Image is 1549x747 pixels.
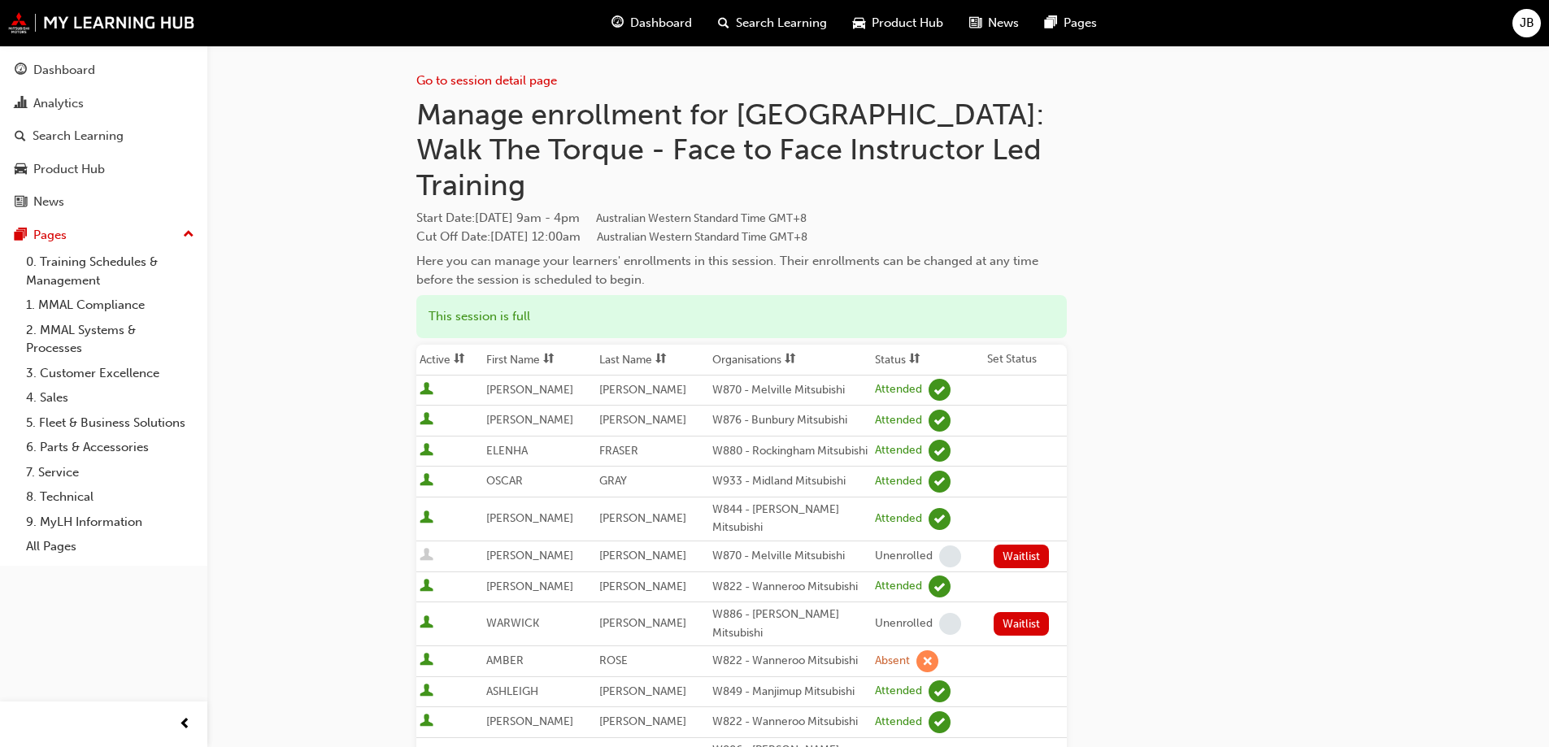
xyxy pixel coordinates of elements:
[939,545,961,567] span: learningRecordVerb_NONE-icon
[15,63,27,78] span: guage-icon
[929,680,951,702] span: learningRecordVerb_ATTEND-icon
[909,353,920,367] span: sorting-icon
[486,684,538,698] span: ASHLEIGH
[929,440,951,462] span: learningRecordVerb_ATTEND-icon
[712,606,868,642] div: W886 - [PERSON_NAME] Mitsubishi
[416,252,1067,289] div: Here you can manage your learners' enrollments in this session. Their enrollments can be changed ...
[20,361,201,386] a: 3. Customer Excellence
[853,13,865,33] span: car-icon
[420,615,433,632] span: User is active
[712,411,868,430] div: W876 - Bunbury Mitsubishi
[599,616,686,630] span: [PERSON_NAME]
[420,473,433,489] span: User is active
[486,474,523,488] span: OSCAR
[599,413,686,427] span: [PERSON_NAME]
[416,295,1067,338] div: This session is full
[599,714,686,728] span: [PERSON_NAME]
[712,547,868,566] div: W870 - Melville Mitsubishi
[599,383,686,397] span: [PERSON_NAME]
[1032,7,1110,40] a: pages-iconPages
[7,220,201,250] button: Pages
[486,580,573,593] span: [PERSON_NAME]
[599,444,638,458] span: FRASER
[1045,13,1057,33] span: pages-icon
[486,413,573,427] span: [PERSON_NAME]
[20,385,201,410] a: 4. Sales
[596,211,807,225] span: Australian Western Standard Time GMT+8
[543,353,555,367] span: sorting-icon
[1064,14,1097,33] span: Pages
[929,508,951,530] span: learningRecordVerb_ATTEND-icon
[416,345,483,376] th: Toggle SortBy
[872,14,943,33] span: Product Hub
[179,714,191,735] span: prev-icon
[596,345,709,376] th: Toggle SortBy
[486,549,573,562] span: [PERSON_NAME]
[420,443,433,459] span: User is active
[988,14,1019,33] span: News
[486,444,528,458] span: ELENHA
[7,154,201,185] a: Product Hub
[15,97,27,111] span: chart-icon
[420,579,433,595] span: User is active
[420,548,433,564] span: User is inactive
[416,73,557,88] a: Go to session detail page
[875,654,910,669] div: Absent
[712,501,868,537] div: W844 - [PERSON_NAME] Mitsubishi
[20,250,201,293] a: 0. Training Schedules & Management
[7,89,201,119] a: Analytics
[420,412,433,428] span: User is active
[15,195,27,210] span: news-icon
[872,345,984,376] th: Toggle SortBy
[994,612,1050,636] button: Waitlist
[929,379,951,401] span: learningRecordVerb_ATTEND-icon
[420,714,433,730] span: User is active
[33,127,124,145] div: Search Learning
[486,511,573,525] span: [PERSON_NAME]
[969,13,981,33] span: news-icon
[916,650,938,672] span: learningRecordVerb_ABSENT-icon
[20,510,201,535] a: 9. MyLH Information
[20,534,201,559] a: All Pages
[486,654,524,667] span: AMBER
[416,229,807,244] span: Cut Off Date : [DATE] 12:00am
[929,471,951,493] span: learningRecordVerb_ATTEND-icon
[655,353,667,367] span: sorting-icon
[875,474,922,489] div: Attended
[33,193,64,211] div: News
[875,443,922,458] div: Attended
[599,549,686,562] span: [PERSON_NAME]
[875,684,922,699] div: Attended
[939,613,961,635] span: learningRecordVerb_NONE-icon
[33,160,105,179] div: Product Hub
[475,211,807,225] span: [DATE] 9am - 4pm
[20,435,201,460] a: 6. Parts & Accessories
[33,61,95,80] div: Dashboard
[994,545,1050,568] button: Waitlist
[611,13,624,33] span: guage-icon
[984,345,1067,376] th: Set Status
[420,382,433,398] span: User is active
[7,187,201,217] a: News
[599,474,627,488] span: GRAY
[15,163,27,177] span: car-icon
[15,129,26,144] span: search-icon
[875,511,922,527] div: Attended
[712,472,868,491] div: W933 - Midland Mitsubishi
[736,14,827,33] span: Search Learning
[718,13,729,33] span: search-icon
[956,7,1032,40] a: news-iconNews
[486,616,539,630] span: WARWICK
[7,55,201,85] a: Dashboard
[712,652,868,671] div: W822 - Wanneroo Mitsubishi
[420,684,433,700] span: User is active
[486,714,573,728] span: [PERSON_NAME]
[709,345,872,376] th: Toggle SortBy
[183,224,194,245] span: up-icon
[486,383,573,397] span: [PERSON_NAME]
[599,580,686,593] span: [PERSON_NAME]
[840,7,956,40] a: car-iconProduct Hub
[630,14,692,33] span: Dashboard
[599,684,686,698] span: [PERSON_NAME]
